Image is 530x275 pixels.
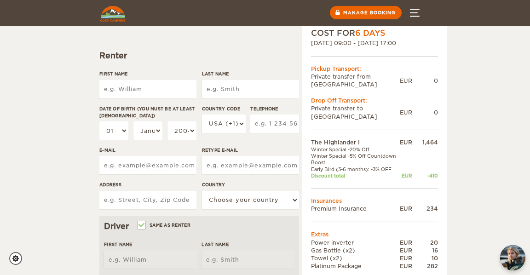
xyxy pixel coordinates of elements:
a: Manage booking [330,6,402,19]
a: Cookie settings [9,252,28,265]
td: Discount total [311,172,400,179]
div: Pickup Transport: [311,65,438,73]
div: EUR [400,109,412,116]
div: 1,464 [412,138,438,146]
div: 0 [412,109,438,116]
td: The Highlander I [311,138,400,146]
label: Retype E-mail [202,147,299,154]
div: -410 [412,172,438,179]
div: EUR [400,172,412,179]
label: Same as renter [138,221,190,229]
label: Telephone [250,105,299,112]
div: 282 [412,262,438,270]
td: Extras [311,230,438,238]
input: e.g. 1 234 567 890 [250,115,299,133]
div: 16 [412,246,438,254]
div: 0 [412,77,438,85]
td: Private transfer to [GEOGRAPHIC_DATA] [311,104,400,120]
div: Driver [104,221,294,232]
input: e.g. William [104,250,197,269]
div: EUR [400,246,412,254]
label: Last Name [202,241,294,248]
td: Towel (x2) [311,254,400,262]
div: EUR [400,77,412,85]
button: chat-button [500,245,525,270]
td: Winter Special -5% Off Countdown Boost [311,153,400,166]
div: EUR [400,254,412,262]
label: Country Code [202,105,246,112]
div: [DATE] 09:00 - [DATE] 17:00 [311,39,438,47]
div: Renter [99,50,299,61]
div: 20 [412,239,438,246]
td: Winter Special -20% Off [311,146,400,153]
td: Gas Bottle (x2) [311,246,400,254]
input: e.g. example@example.com [99,156,196,174]
td: Insurances [311,197,438,205]
span: 6 Days [355,29,385,38]
img: Cozy Campers [100,6,125,22]
div: EUR [400,239,412,246]
input: e.g. Street, City, Zip Code [99,191,196,209]
div: 234 [412,205,438,212]
label: E-mail [99,147,196,154]
label: Country [202,181,299,188]
td: Power inverter [311,239,400,246]
label: Date of birth (You must be at least [DEMOGRAPHIC_DATA]) [99,105,196,120]
label: Address [99,181,196,188]
label: First Name [99,70,196,77]
input: e.g. Smith [202,250,294,269]
label: First Name [104,241,197,248]
input: e.g. example@example.com [202,156,299,174]
div: EUR [400,138,412,146]
div: COST FOR [311,28,438,39]
img: Freyja at Cozy Campers [500,245,525,270]
div: EUR [400,205,412,212]
input: e.g. William [99,80,196,98]
td: Premium Insurance [311,205,400,212]
td: Early Bird (3-6 months): -3% OFF [311,166,400,172]
input: Same as renter [138,223,144,229]
td: Platinum Package [311,262,400,270]
input: e.g. Smith [202,80,299,98]
div: Drop Off Transport: [311,97,438,104]
td: Private transfer from [GEOGRAPHIC_DATA] [311,73,400,88]
label: Last Name [202,70,299,77]
div: EUR [400,262,412,270]
div: 10 [412,254,438,262]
